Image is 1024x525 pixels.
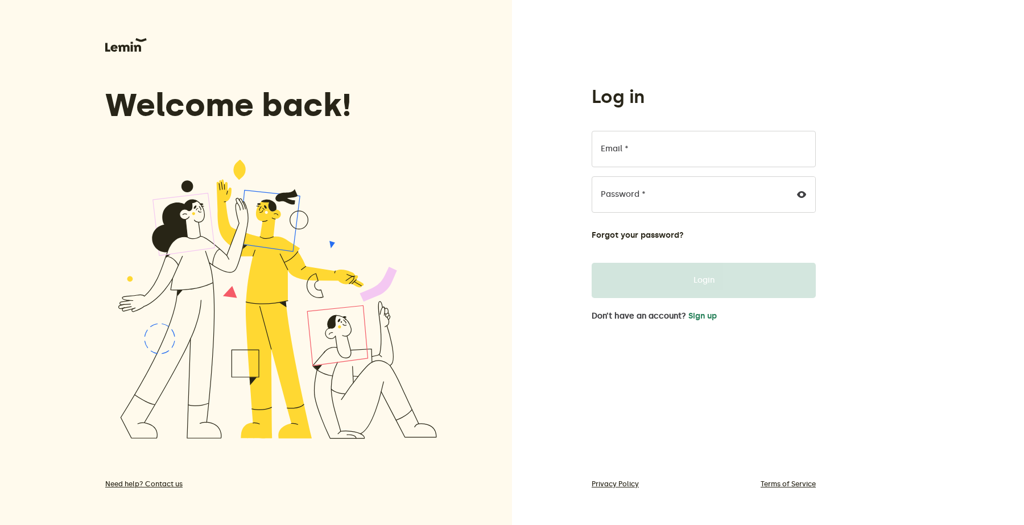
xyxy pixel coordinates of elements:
button: Login [592,263,816,298]
a: Need help? Contact us [105,479,451,489]
img: Lemin logo [105,38,147,52]
button: Sign up [688,312,717,321]
a: Privacy Policy [592,479,639,489]
h3: Welcome back! [105,87,451,123]
label: Email * [601,144,629,154]
label: Password * [601,190,646,199]
a: Terms of Service [761,479,816,489]
h1: Log in [592,85,645,108]
input: Email * [592,131,816,167]
button: Forgot your password? [592,231,684,240]
span: Don’t have an account? [592,312,686,321]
